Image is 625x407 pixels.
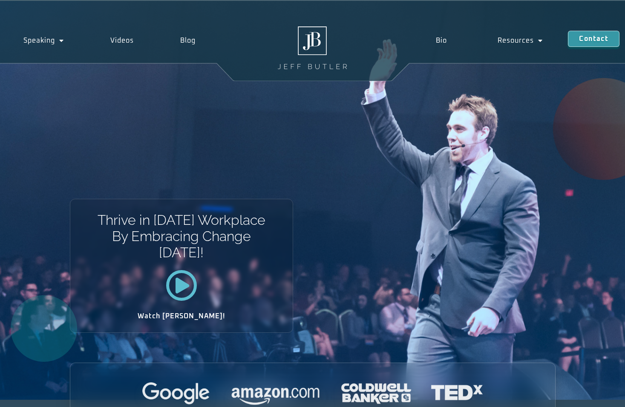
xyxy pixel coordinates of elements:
a: Contact [568,31,619,47]
h2: Watch [PERSON_NAME]! [100,313,263,320]
a: Videos [87,31,157,50]
nav: Menu [410,31,568,50]
a: Resources [472,31,568,50]
span: Contact [579,35,608,42]
a: Blog [157,31,219,50]
a: Bio [410,31,472,50]
h1: Thrive in [DATE] Workplace By Embracing Change [DATE]! [97,212,266,261]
